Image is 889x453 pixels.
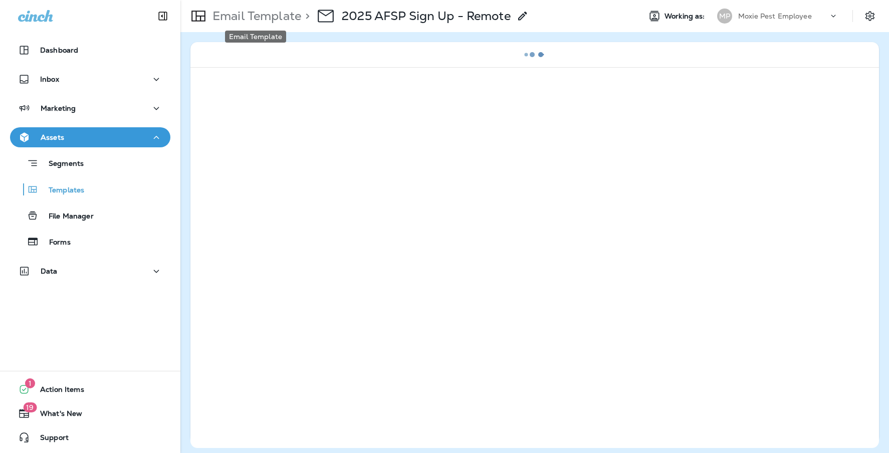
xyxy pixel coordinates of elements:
p: Data [41,267,58,275]
button: Support [10,427,170,447]
button: Assets [10,127,170,147]
p: Marketing [41,104,76,112]
button: Segments [10,152,170,174]
span: 1 [25,378,35,388]
p: Inbox [40,75,59,83]
div: MP [717,9,732,24]
p: > [301,9,310,24]
p: 2025 AFSP Sign Up - Remote [342,9,511,24]
button: Marketing [10,98,170,118]
span: Working as: [664,12,707,21]
button: 19What's New [10,403,170,423]
p: Assets [41,133,64,141]
div: Email Template [225,31,286,43]
span: Action Items [30,385,84,397]
button: Collapse Sidebar [149,6,177,26]
span: Support [30,433,69,445]
p: Templates [39,186,84,195]
button: Templates [10,179,170,200]
p: Email Template [208,9,301,24]
button: Dashboard [10,40,170,60]
button: Settings [861,7,879,25]
button: Forms [10,231,170,252]
button: Data [10,261,170,281]
span: 19 [23,402,37,412]
p: Dashboard [40,46,78,54]
p: Forms [39,238,71,248]
p: File Manager [39,212,94,221]
p: Segments [39,159,84,169]
button: File Manager [10,205,170,226]
button: Inbox [10,69,170,89]
p: Moxie Pest Employee [738,12,812,20]
button: 1Action Items [10,379,170,399]
span: What's New [30,409,82,421]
